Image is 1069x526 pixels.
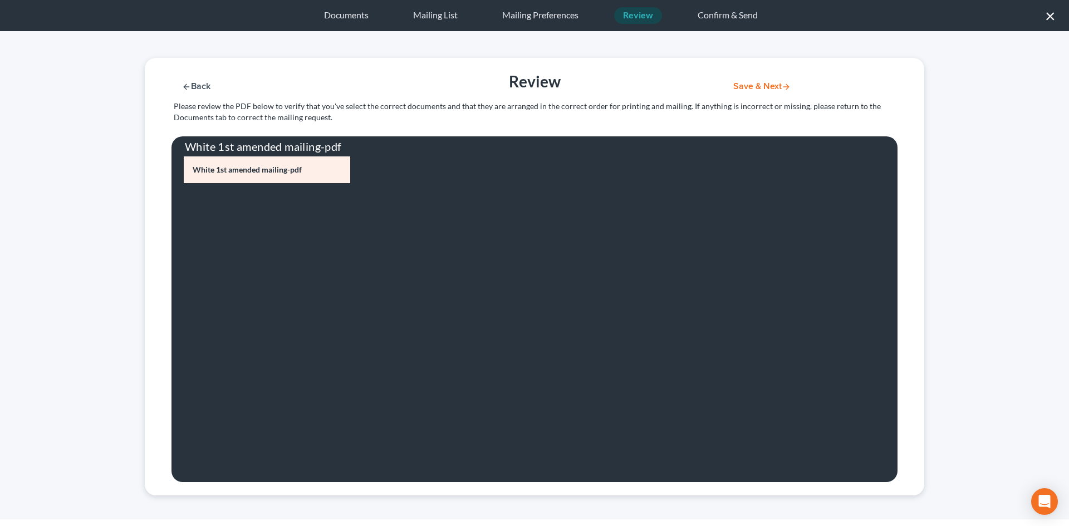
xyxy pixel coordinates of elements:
div: Mailing List [404,7,467,24]
div: Open Intercom Messenger [1031,488,1058,515]
div: Please review the PDF below to verify that you've select the correct documents and that they are ... [168,101,905,123]
div: Confirm & Send [689,7,767,24]
div: Review [614,7,662,24]
button: Save & Next [724,82,800,91]
div: Documents [315,7,377,24]
button: Back [171,82,220,91]
a: White 1st amended mailing-pdf [184,156,350,183]
iframe: <object ng-attr-data='[URL][DOMAIN_NAME]' type='application/pdf' width='100%' height='580px'></ob... [364,156,885,479]
button: × [1045,7,1056,24]
div: Mailing Preferences [493,7,587,24]
div: Review [356,71,713,92]
div: White 1st amended mailing-pdf [171,136,898,156]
